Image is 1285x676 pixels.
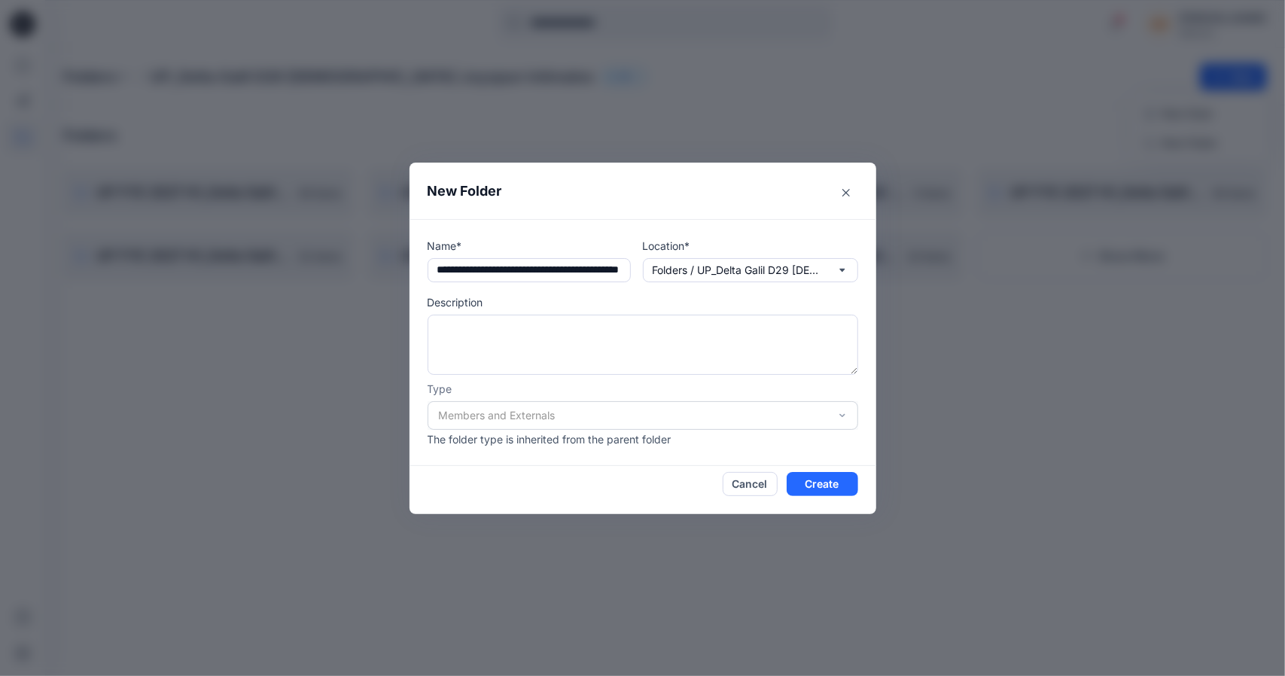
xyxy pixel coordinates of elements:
button: Folders / UP_Delta Galil D29 [DEMOGRAPHIC_DATA] Joyspun Intimates [643,258,858,282]
p: Name* [428,238,631,254]
p: Description [428,294,858,310]
button: Close [834,181,858,205]
button: Create [787,472,858,496]
p: Type [428,381,858,397]
p: The folder type is inherited from the parent folder [428,431,858,447]
header: New Folder [410,163,876,219]
button: Cancel [723,472,778,496]
p: Folders / UP_Delta Galil D29 [DEMOGRAPHIC_DATA] Joyspun Intimates [653,262,826,279]
p: Location* [643,238,858,254]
